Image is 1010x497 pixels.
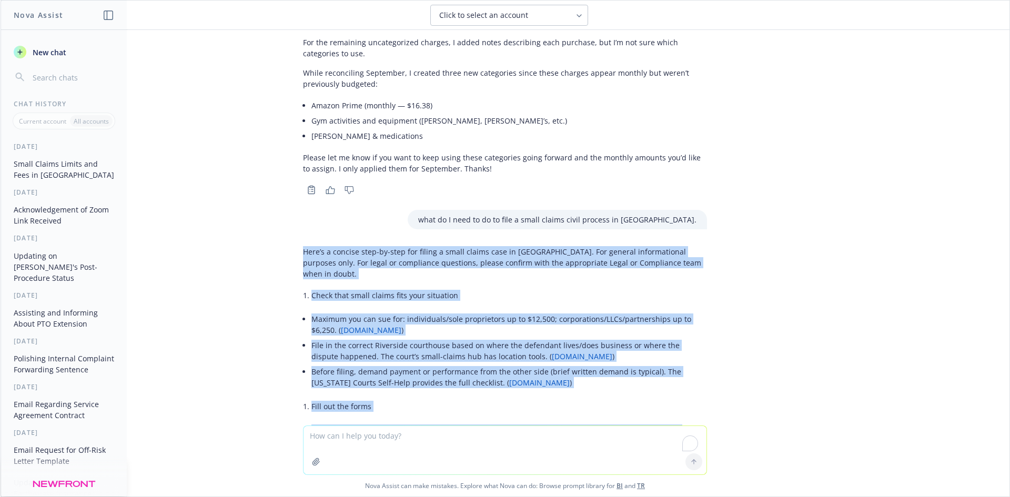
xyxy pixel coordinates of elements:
span: Click to select an account [439,10,528,21]
svg: Copy to clipboard [307,185,316,195]
p: Please let me know if you want to keep using these categories going forward and the monthly amoun... [303,152,707,174]
li: File in the correct Riverside courthouse based on where the defendant lives/does business or wher... [311,338,707,364]
div: [DATE] [1,142,127,151]
div: [DATE] [1,337,127,346]
button: Small Claims Limits and Fees in [GEOGRAPHIC_DATA] [9,155,118,184]
div: [DATE] [1,291,127,300]
h1: Nova Assist [14,9,63,21]
button: Updating on [PERSON_NAME]'s Post-Procedure Status [9,247,118,287]
a: [DOMAIN_NAME] [509,378,570,388]
button: New chat [9,43,118,62]
textarea: To enrich screen reader interactions, please activate Accessibility in Grammarly extension settings [304,426,706,474]
a: [DOMAIN_NAME] [341,325,401,335]
li: Maximum you can sue for: individuals/sole proprietors up to $12,500; corporations/LLCs/partnershi... [311,311,707,338]
li: Amazon Prime (monthly — $16.38) [311,98,707,113]
div: [DATE] [1,234,127,242]
p: For the remaining uncategorized charges, I added notes describing each purchase, but I’m not sure... [303,37,707,59]
button: Click to select an account [430,5,588,26]
input: Search chats [31,70,114,85]
a: BI [617,481,623,490]
span: New chat [31,47,66,58]
button: Assisting and Informing About PTO Extension [9,304,118,332]
button: Acknowledgement of Zoom Link Received [9,201,118,229]
li: [PERSON_NAME] & medications [311,128,707,144]
li: Fill out the forms [311,399,707,414]
p: Here’s a concise step-by-step for filing a small claims case in [GEOGRAPHIC_DATA]. For general in... [303,246,707,279]
div: [DATE] [1,382,127,391]
li: Gym activities and equipment ([PERSON_NAME], [PERSON_NAME]’s, etc.) [311,113,707,128]
a: [DOMAIN_NAME] [552,351,612,361]
a: TR [637,481,645,490]
button: Email Request for Off-Risk Letter Template [9,441,118,470]
button: Polishing Internal Complaint Forwarding Sentence [9,350,118,378]
p: what do I need to do to file a small claims civil process in [GEOGRAPHIC_DATA]. [418,214,696,225]
li: Before filing, demand payment or performance from the other side (brief written demand is typical... [311,364,707,390]
button: Email Regarding Service Agreement Contract [9,395,118,424]
p: While reconciling September, I created three new categories since these charges appear monthly bu... [303,67,707,89]
span: Nova Assist can make mistakes. Explore what Nova can do: Browse prompt library for and [5,475,1005,496]
p: All accounts [74,117,109,126]
div: [DATE] [1,428,127,437]
div: Chat History [1,99,127,108]
button: Thumbs down [341,182,358,197]
li: Check that small claims fits your situation [311,288,707,303]
p: Current account [19,117,66,126]
div: [DATE] [1,188,127,197]
li: Main form: Plaintiff’s Claim and Order to Go to Small Claims Court (SC-100). Riverside’s “How to ... [311,422,707,449]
